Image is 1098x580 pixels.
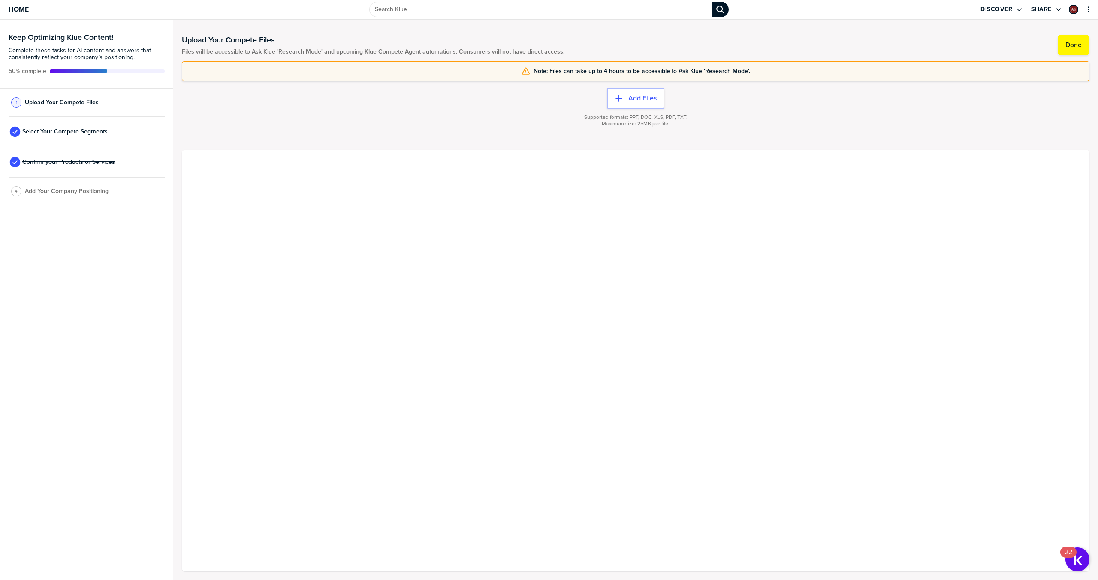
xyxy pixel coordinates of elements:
h1: Upload Your Compete Files [182,35,564,45]
span: Select Your Compete Segments [22,128,108,135]
span: 4 [15,188,18,194]
span: Upload Your Compete Files [25,99,99,106]
span: Active [9,68,46,75]
span: Note: Files can take up to 4 hours to be accessible to Ask Klue 'Research Mode'. [534,68,750,75]
span: Files will be accessible to Ask Klue 'Research Mode' and upcoming Klue Compete Agent automations.... [182,48,564,55]
a: Edit Profile [1068,4,1079,15]
input: Search Klue [369,2,711,17]
span: Maximum size: 25MB per file. [602,121,670,127]
div: Ayman Shafi [1069,5,1078,14]
label: Share [1031,6,1052,13]
button: Open Resource Center, 22 new notifications [1065,547,1089,571]
label: Done [1065,41,1082,49]
div: 22 [1065,552,1072,563]
span: Supported formats: PPT, DOC, XLS, PDF, TXT. [584,114,688,121]
button: Done [1058,35,1089,55]
div: Search Klue [712,2,729,17]
span: Add Your Company Positioning [25,188,109,195]
label: Discover [980,6,1012,13]
span: Home [9,6,29,13]
span: 1 [16,99,17,106]
img: d214f93c45518e95b4be653c037f745e-sml.png [1070,6,1077,13]
span: Confirm your Products or Services [22,159,115,166]
span: Complete these tasks for AI content and answers that consistently reflect your company’s position... [9,47,165,61]
label: Add Files [628,94,657,103]
button: Add Files [607,88,664,109]
h3: Keep Optimizing Klue Content! [9,33,165,41]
